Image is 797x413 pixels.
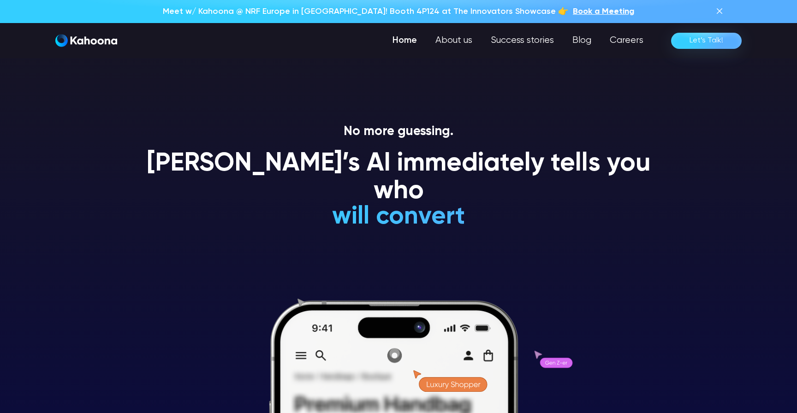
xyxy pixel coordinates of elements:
[482,31,563,50] a: Success stories
[690,33,723,48] div: Let’s Talk!
[426,31,482,50] a: About us
[601,31,653,50] a: Careers
[55,34,117,47] img: Kahoona logo white
[383,31,426,50] a: Home
[573,7,634,16] span: Book a Meeting
[263,203,535,230] h1: will convert
[136,124,661,140] p: No more guessing.
[136,150,661,205] h1: [PERSON_NAME]’s AI immediately tells you who
[573,6,634,18] a: Book a Meeting
[671,33,742,49] a: Let’s Talk!
[55,34,117,47] a: home
[427,382,480,389] g: Luxury Shopper
[163,6,568,18] p: Meet w/ Kahoona @ NRF Europe in [GEOGRAPHIC_DATA]! Booth 4P124 at The Innovators Showcase 👉
[563,31,601,50] a: Blog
